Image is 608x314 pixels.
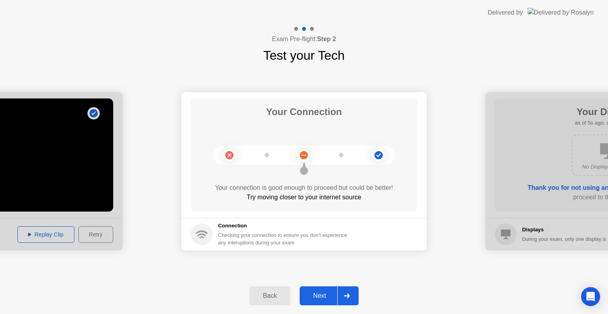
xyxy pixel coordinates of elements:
[581,287,600,306] div: Open Intercom Messenger
[300,286,359,305] button: Next
[488,8,523,17] div: Delivered by
[249,286,290,305] button: Back
[218,231,352,246] div: Checking your connection to ensure you don’t experience any interuptions during your exam
[218,222,352,230] h5: Connection
[191,193,417,202] div: Try moving closer to your internet source
[263,46,345,65] h1: Test your Tech
[317,36,336,42] b: Step 2
[302,292,337,299] div: Next
[191,183,417,193] div: Your connection is good enough to proceed but could be better!
[272,34,336,44] h4: Exam Pre-flight:
[528,8,594,17] img: Delivered by Rosalyn
[252,292,288,299] div: Back
[266,105,342,119] h1: Your Connection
